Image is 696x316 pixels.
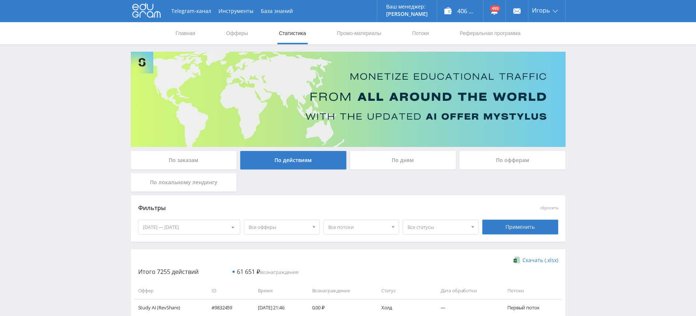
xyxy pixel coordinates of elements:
[131,52,566,147] img: Banner
[175,22,196,44] a: Главная
[134,299,204,316] td: Study AI (RevShare)
[408,220,467,234] span: Все статусы
[350,151,456,169] div: По дням
[540,206,558,210] button: сбросить
[251,299,304,316] td: [DATE] 21:46
[374,282,433,299] td: Статус
[459,151,566,169] div: По офферам
[237,268,260,276] span: 61 651 ₽
[500,299,562,316] td: Первый поток
[500,282,562,299] td: Потоки
[328,220,388,234] span: Все потоки
[411,22,430,44] a: Потоки
[514,257,558,264] a: Скачать (.xlsx)
[305,282,374,299] td: Вознаграждение
[386,11,428,17] p: [PERSON_NAME]
[374,299,433,316] td: Холд
[204,299,251,316] td: #9832459
[532,7,550,13] span: Игорь
[305,299,374,316] td: 0,00 ₽
[251,282,304,299] td: Время
[204,282,251,299] td: ID
[482,220,558,234] div: Применить
[514,256,520,264] img: xlsx
[134,282,204,299] td: Оффер
[249,220,308,234] span: Все офферы
[278,22,307,44] a: Статистика
[139,220,240,234] div: [DATE] — [DATE]
[522,257,558,263] span: Скачать (.xlsx)
[336,22,382,44] a: Промо-материалы
[237,269,298,275] span: вознаграждения
[433,282,500,299] td: Дата обработки
[225,22,249,44] a: Офферы
[138,203,452,214] div: Фильтры
[459,22,521,44] a: Реферальная программа
[240,151,346,169] div: По действиям
[131,173,237,192] div: По локальному лендингу
[131,151,237,169] div: По заказам
[386,4,428,10] p: Ваш менеджер:
[138,268,199,276] span: Итого 7255 действий
[433,299,500,316] td: —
